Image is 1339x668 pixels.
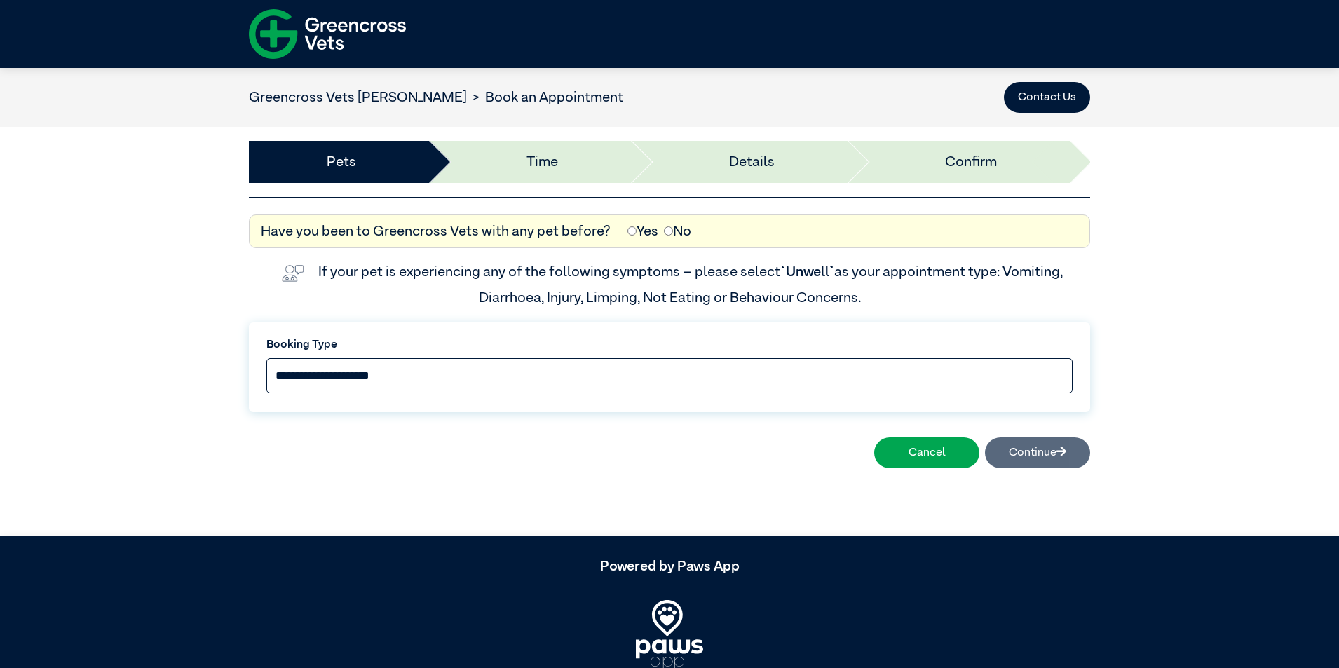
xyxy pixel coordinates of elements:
input: No [664,226,673,236]
nav: breadcrumb [249,87,623,108]
span: “Unwell” [780,265,834,279]
a: Pets [327,151,356,172]
li: Book an Appointment [467,87,623,108]
img: vet [276,259,310,287]
label: If your pet is experiencing any of the following symptoms – please select as your appointment typ... [318,265,1066,304]
label: Booking Type [266,336,1073,353]
a: Greencross Vets [PERSON_NAME] [249,90,467,104]
label: Have you been to Greencross Vets with any pet before? [261,221,611,242]
label: Yes [627,221,658,242]
h5: Powered by Paws App [249,558,1090,575]
button: Contact Us [1004,82,1090,113]
input: Yes [627,226,637,236]
img: f-logo [249,4,406,64]
label: No [664,221,691,242]
button: Cancel [874,437,979,468]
